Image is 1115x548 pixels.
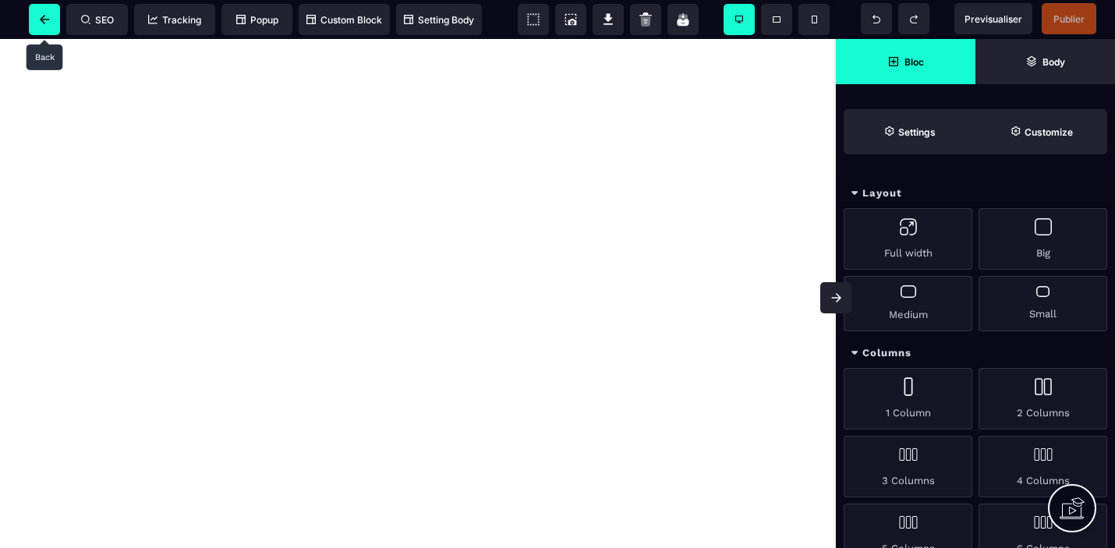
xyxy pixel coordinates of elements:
strong: Settings [898,126,936,138]
div: Layout [836,179,1115,208]
span: Previsualiser [965,13,1022,25]
div: 2 Columns [979,368,1107,430]
div: 3 Columns [844,436,972,497]
strong: Bloc [904,56,924,68]
span: Custom Block [306,14,382,26]
div: 4 Columns [979,436,1107,497]
span: Screenshot [555,4,586,35]
span: Tracking [148,14,201,26]
span: Popup [236,14,278,26]
div: Big [979,208,1107,270]
span: View components [518,4,549,35]
span: Open Style Manager [975,109,1107,154]
span: Open Layer Manager [975,39,1115,84]
span: SEO [81,14,114,26]
span: Publier [1053,13,1085,25]
span: Setting Body [404,14,474,26]
strong: Customize [1025,126,1073,138]
div: Columns [836,339,1115,368]
div: Medium [844,276,972,331]
div: Small [979,276,1107,331]
span: Preview [954,3,1032,34]
span: Settings [844,109,975,154]
span: Open Blocks [836,39,975,84]
div: 1 Column [844,368,972,430]
div: Full width [844,208,972,270]
strong: Body [1042,56,1065,68]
